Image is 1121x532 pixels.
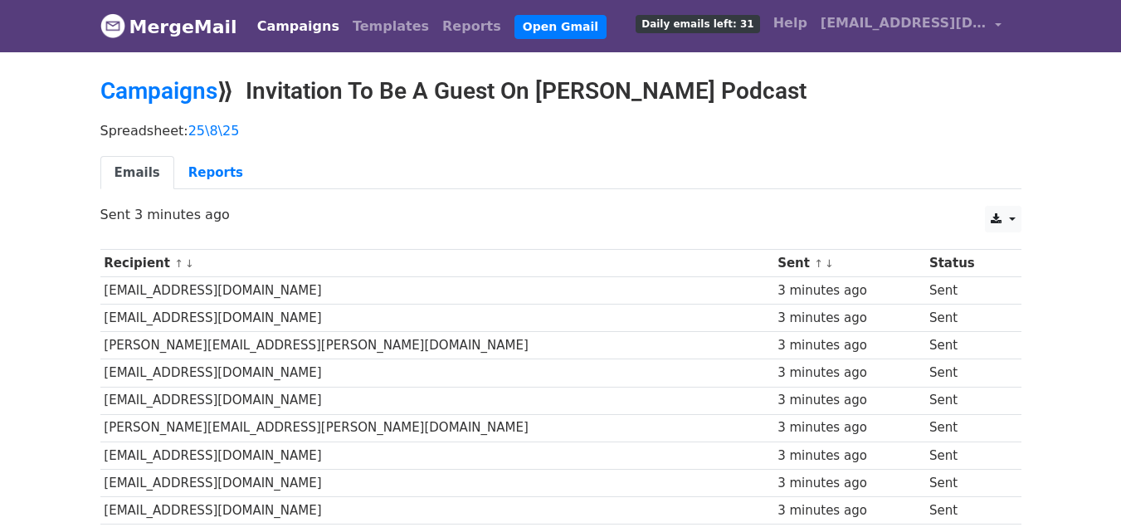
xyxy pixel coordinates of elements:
[100,387,774,414] td: [EMAIL_ADDRESS][DOMAIN_NAME]
[188,123,240,139] a: 25\8\25
[925,469,1008,496] td: Sent
[925,359,1008,387] td: Sent
[100,359,774,387] td: [EMAIL_ADDRESS][DOMAIN_NAME]
[777,418,921,437] div: 3 minutes ago
[925,305,1008,332] td: Sent
[925,387,1008,414] td: Sent
[100,156,174,190] a: Emails
[100,496,774,524] td: [EMAIL_ADDRESS][DOMAIN_NAME]
[925,250,1008,277] th: Status
[100,250,774,277] th: Recipient
[777,309,921,328] div: 3 minutes ago
[100,9,237,44] a: MergeMail
[174,257,183,270] a: ↑
[777,501,921,520] div: 3 minutes ago
[100,77,1021,105] h2: ⟫ Invitation To Be A Guest On [PERSON_NAME] Podcast
[100,305,774,332] td: [EMAIL_ADDRESS][DOMAIN_NAME]
[185,257,194,270] a: ↓
[925,414,1008,442] td: Sent
[100,122,1021,139] p: Spreadsheet:
[767,7,814,40] a: Help
[814,257,823,270] a: ↑
[251,10,346,43] a: Campaigns
[629,7,766,40] a: Daily emails left: 31
[777,364,921,383] div: 3 minutes ago
[100,206,1021,223] p: Sent 3 minutes ago
[777,447,921,466] div: 3 minutes ago
[100,77,217,105] a: Campaigns
[100,469,774,496] td: [EMAIL_ADDRESS][DOMAIN_NAME]
[636,15,759,33] span: Daily emails left: 31
[773,250,925,277] th: Sent
[436,10,508,43] a: Reports
[514,15,607,39] a: Open Gmail
[814,7,1008,46] a: [EMAIL_ADDRESS][DOMAIN_NAME]
[174,156,257,190] a: Reports
[777,336,921,355] div: 3 minutes ago
[100,277,774,305] td: [EMAIL_ADDRESS][DOMAIN_NAME]
[100,13,125,38] img: MergeMail logo
[777,281,921,300] div: 3 minutes ago
[925,332,1008,359] td: Sent
[777,391,921,410] div: 3 minutes ago
[346,10,436,43] a: Templates
[100,414,774,442] td: [PERSON_NAME][EMAIL_ADDRESS][PERSON_NAME][DOMAIN_NAME]
[821,13,987,33] span: [EMAIL_ADDRESS][DOMAIN_NAME]
[100,332,774,359] td: [PERSON_NAME][EMAIL_ADDRESS][PERSON_NAME][DOMAIN_NAME]
[925,496,1008,524] td: Sent
[100,442,774,469] td: [EMAIL_ADDRESS][DOMAIN_NAME]
[925,442,1008,469] td: Sent
[925,277,1008,305] td: Sent
[777,474,921,493] div: 3 minutes ago
[825,257,834,270] a: ↓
